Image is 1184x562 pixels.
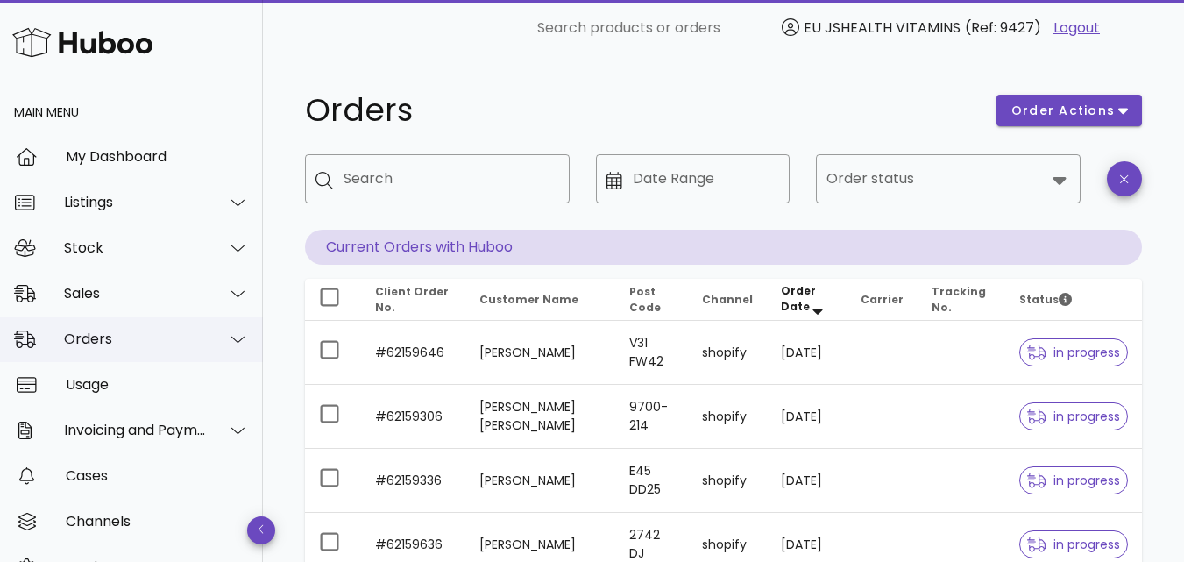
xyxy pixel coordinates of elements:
span: Post Code [629,284,661,315]
span: Status [1019,292,1072,307]
span: Order Date [781,283,816,314]
th: Order Date: Sorted descending. Activate to remove sorting. [767,279,847,321]
td: shopify [688,449,767,513]
td: [PERSON_NAME] [PERSON_NAME] [465,385,615,449]
th: Tracking No. [918,279,1006,321]
td: E45 DD25 [615,449,688,513]
div: Channels [66,513,249,530]
span: in progress [1027,538,1120,551]
h1: Orders [305,95,975,126]
div: My Dashboard [66,148,249,165]
img: Huboo Logo [12,24,152,61]
span: order actions [1010,102,1116,120]
div: Listings [64,194,207,210]
div: Usage [66,376,249,393]
span: Client Order No. [375,284,449,315]
button: order actions [996,95,1142,126]
div: Stock [64,239,207,256]
td: V31 FW42 [615,321,688,385]
th: Status [1005,279,1142,321]
span: EU JSHEALTH VITAMINS [804,18,961,38]
span: in progress [1027,474,1120,487]
td: 9700-214 [615,385,688,449]
span: in progress [1027,410,1120,423]
span: Channel [702,292,753,307]
div: Cases [66,467,249,484]
td: shopify [688,385,767,449]
td: [DATE] [767,385,847,449]
td: #62159336 [361,449,465,513]
td: #62159306 [361,385,465,449]
th: Customer Name [465,279,615,321]
a: Logout [1053,18,1100,39]
th: Post Code [615,279,688,321]
td: shopify [688,321,767,385]
span: in progress [1027,346,1120,359]
div: Sales [64,285,207,302]
span: Customer Name [479,292,578,307]
td: #62159646 [361,321,465,385]
td: [PERSON_NAME] [465,449,615,513]
p: Current Orders with Huboo [305,230,1142,265]
th: Carrier [847,279,918,321]
div: Order status [816,154,1081,203]
td: [PERSON_NAME] [465,321,615,385]
div: Invoicing and Payments [64,422,207,438]
th: Client Order No. [361,279,465,321]
div: Orders [64,331,207,347]
td: [DATE] [767,449,847,513]
td: [DATE] [767,321,847,385]
span: Tracking No. [932,284,986,315]
span: (Ref: 9427) [965,18,1041,38]
span: Carrier [861,292,904,307]
th: Channel [688,279,767,321]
